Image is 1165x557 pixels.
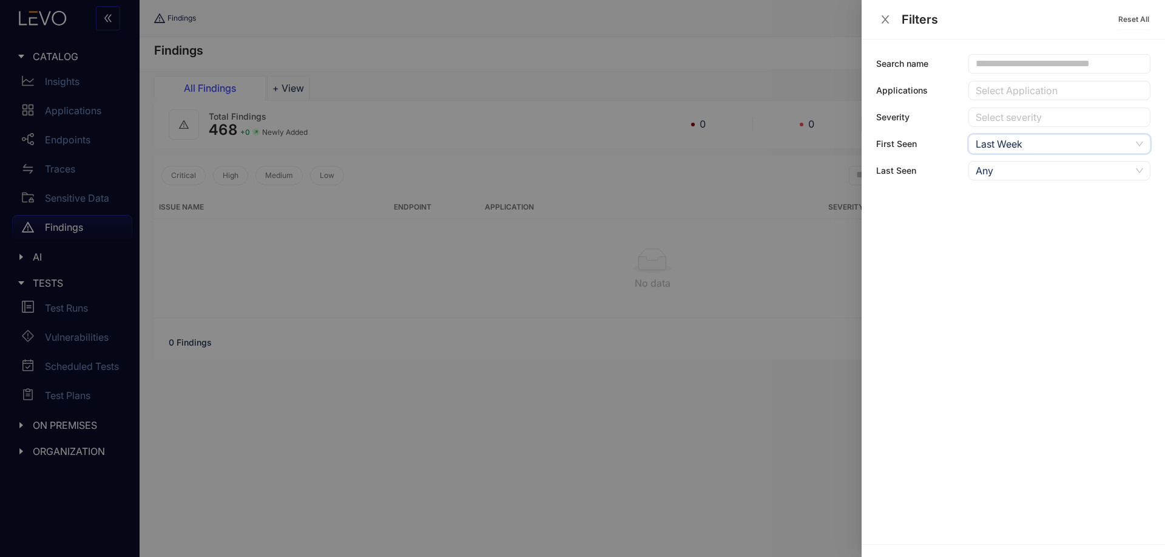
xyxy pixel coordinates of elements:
[876,59,928,69] label: Search name
[876,112,910,122] label: Severity
[876,86,928,95] label: Applications
[902,13,1117,26] div: Filters
[880,14,891,25] span: close
[876,13,894,26] button: Close
[976,135,1131,153] div: Last Week
[876,166,916,176] label: Last Seen
[876,139,917,149] label: First Seen
[1118,15,1149,24] span: Reset All
[976,162,1131,180] div: Any
[1117,10,1150,29] button: Reset All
